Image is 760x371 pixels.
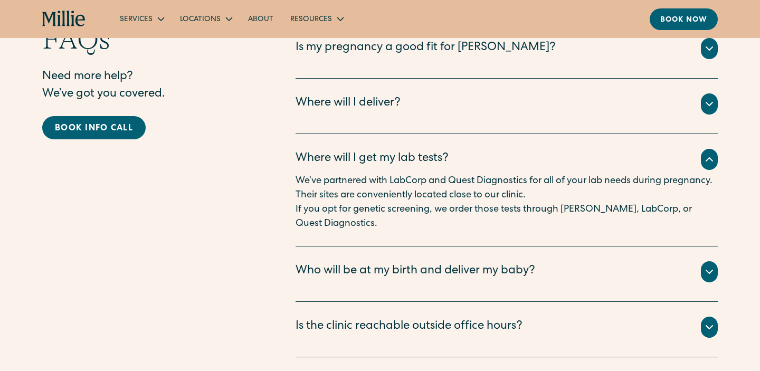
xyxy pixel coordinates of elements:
[42,69,253,103] p: Need more help? We’ve got you covered.
[172,10,240,27] div: Locations
[296,150,449,168] div: Where will I get my lab tests?
[296,318,522,336] div: Is the clinic reachable outside office hours?
[42,116,146,139] a: Book info call
[296,203,718,231] p: If you opt for genetic screening, we order those tests through [PERSON_NAME], LabCorp, or Quest D...
[42,23,253,56] h2: FAQs
[296,40,556,57] div: Is my pregnancy a good fit for [PERSON_NAME]?
[55,122,133,135] div: Book info call
[42,11,86,27] a: home
[180,14,221,25] div: Locations
[650,8,718,30] a: Book now
[240,10,282,27] a: About
[296,263,535,280] div: Who will be at my birth and deliver my baby?
[296,174,718,203] p: We’ve partnered with LabCorp and Quest Diagnostics for all of your lab needs during pregnancy. Th...
[296,95,401,112] div: Where will I deliver?
[660,15,707,26] div: Book now
[111,10,172,27] div: Services
[282,10,351,27] div: Resources
[290,14,332,25] div: Resources
[120,14,153,25] div: Services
